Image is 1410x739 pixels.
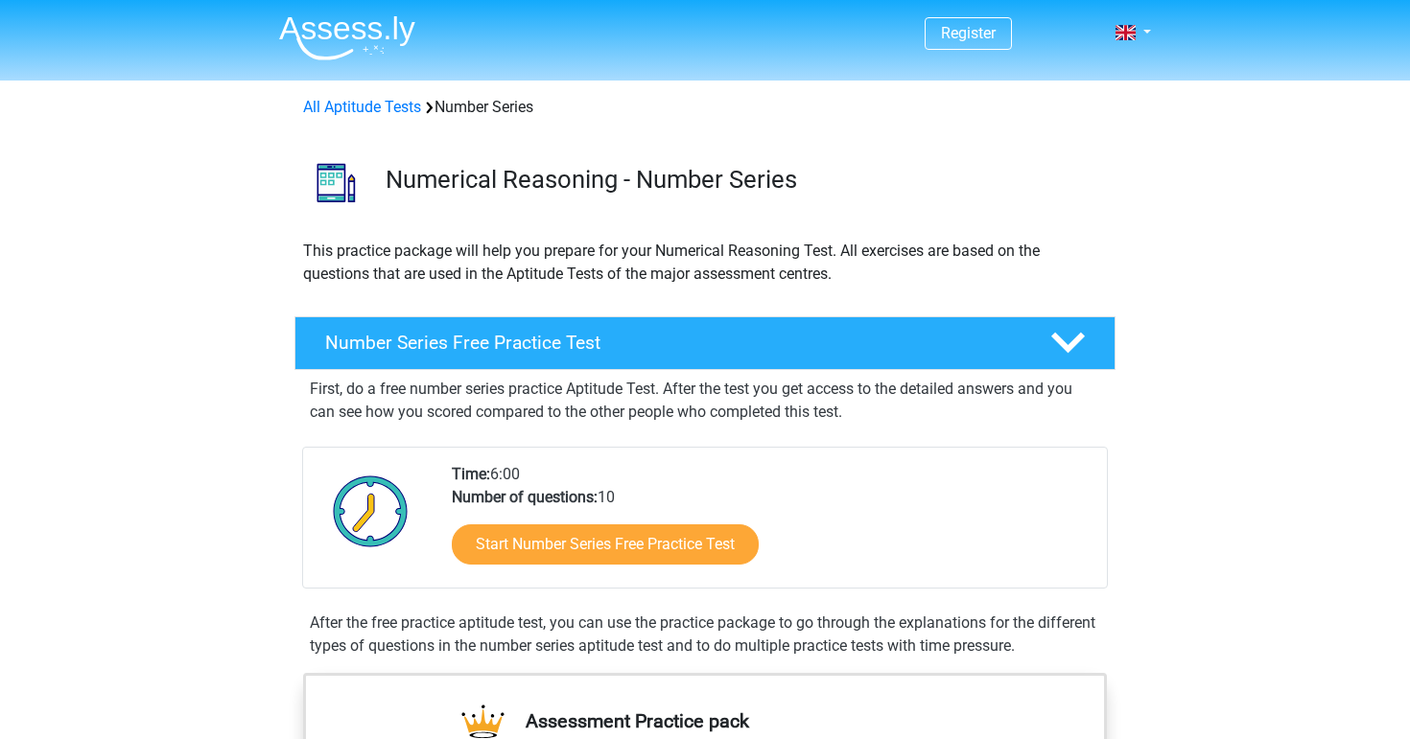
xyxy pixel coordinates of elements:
[325,332,1020,354] h4: Number Series Free Practice Test
[941,24,996,42] a: Register
[295,96,1115,119] div: Number Series
[386,165,1100,195] h3: Numerical Reasoning - Number Series
[437,463,1106,588] div: 6:00 10
[279,15,415,60] img: Assessly
[452,465,490,483] b: Time:
[303,98,421,116] a: All Aptitude Tests
[322,463,419,559] img: Clock
[452,524,759,565] a: Start Number Series Free Practice Test
[295,142,377,223] img: number series
[302,612,1108,658] div: After the free practice aptitude test, you can use the practice package to go through the explana...
[452,488,598,506] b: Number of questions:
[303,240,1107,286] p: This practice package will help you prepare for your Numerical Reasoning Test. All exercises are ...
[310,378,1100,424] p: First, do a free number series practice Aptitude Test. After the test you get access to the detai...
[287,316,1123,370] a: Number Series Free Practice Test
